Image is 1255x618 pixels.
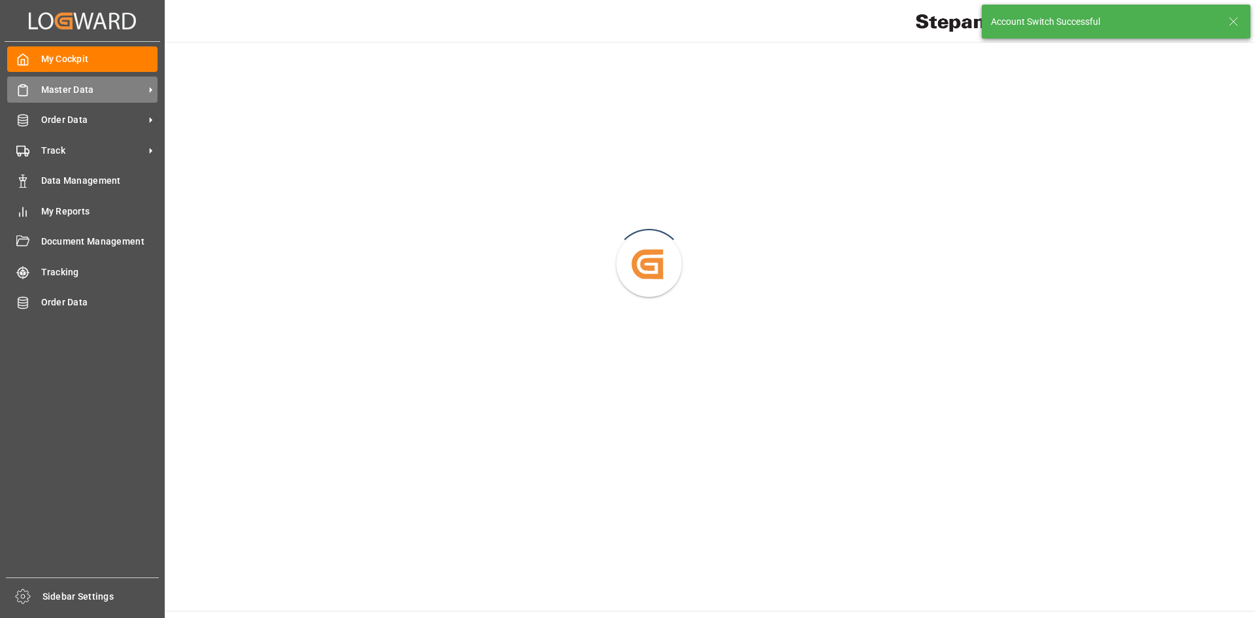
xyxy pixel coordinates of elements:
[916,10,1011,33] img: Stepan_Company_logo.svg.png_1713531530.png
[42,590,159,604] span: Sidebar Settings
[7,198,158,224] a: My Reports
[7,229,158,254] a: Document Management
[7,46,158,72] a: My Cockpit
[41,174,158,188] span: Data Management
[41,52,158,66] span: My Cockpit
[41,144,144,158] span: Track
[991,15,1216,29] div: Account Switch Successful
[7,259,158,284] a: Tracking
[7,290,158,315] a: Order Data
[41,266,158,279] span: Tracking
[41,235,158,249] span: Document Management
[41,113,144,127] span: Order Data
[7,168,158,194] a: Data Management
[41,205,158,218] span: My Reports
[41,83,144,97] span: Master Data
[41,296,158,309] span: Order Data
